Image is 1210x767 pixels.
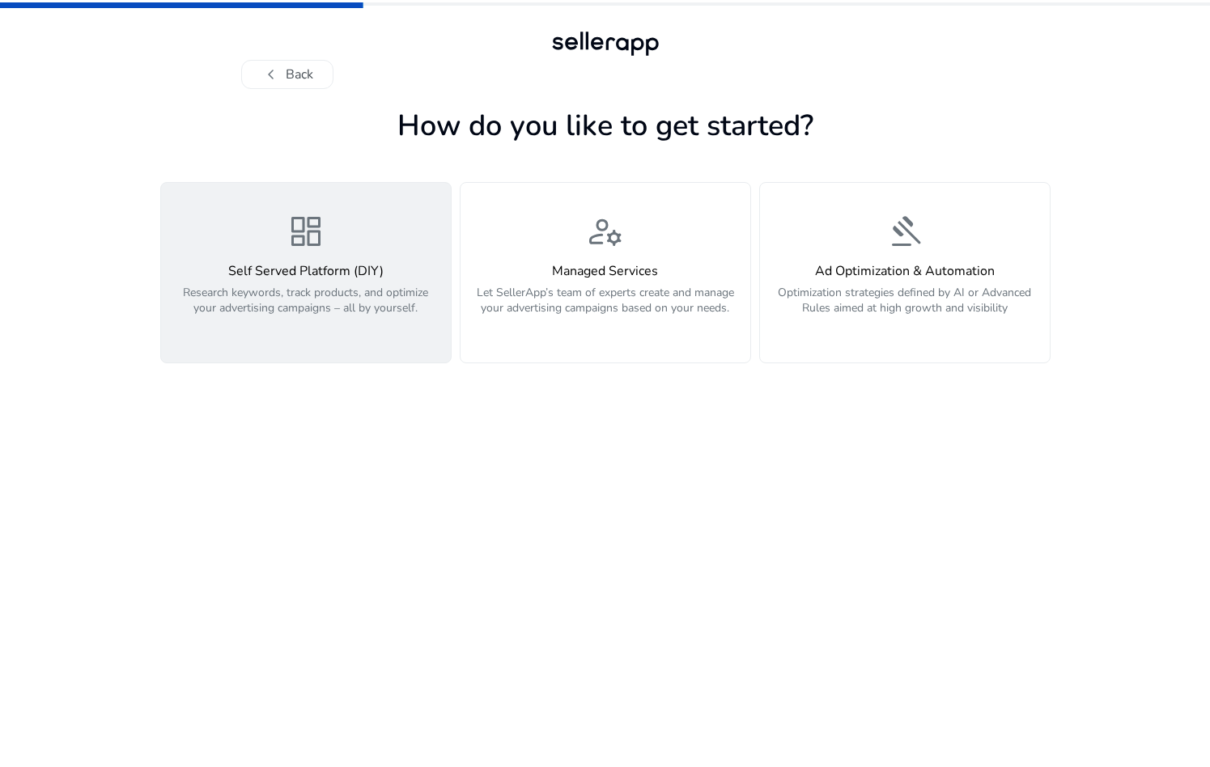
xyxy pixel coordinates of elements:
[241,60,333,89] button: chevron_leftBack
[759,182,1051,363] button: gavelAd Optimization & AutomationOptimization strategies defined by AI or Advanced Rules aimed at...
[171,285,441,333] p: Research keywords, track products, and optimize your advertising campaigns – all by yourself.
[160,182,452,363] button: dashboardSelf Served Platform (DIY)Research keywords, track products, and optimize your advertisi...
[586,212,625,251] span: manage_accounts
[770,285,1040,333] p: Optimization strategies defined by AI or Advanced Rules aimed at high growth and visibility
[470,285,741,333] p: Let SellerApp’s team of experts create and manage your advertising campaigns based on your needs.
[160,108,1051,143] h1: How do you like to get started?
[885,212,924,251] span: gavel
[770,264,1040,279] h4: Ad Optimization & Automation
[470,264,741,279] h4: Managed Services
[261,65,281,84] span: chevron_left
[171,264,441,279] h4: Self Served Platform (DIY)
[460,182,751,363] button: manage_accountsManaged ServicesLet SellerApp’s team of experts create and manage your advertising...
[287,212,325,251] span: dashboard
